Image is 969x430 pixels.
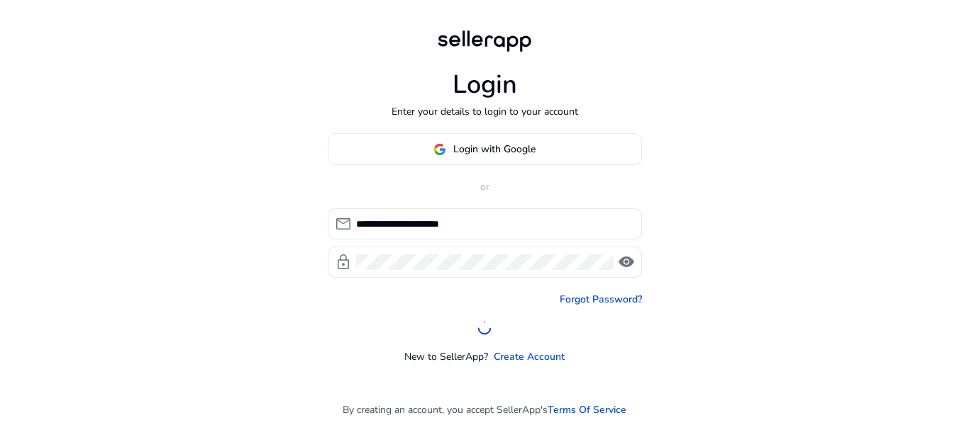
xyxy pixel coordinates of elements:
[392,104,578,119] p: Enter your details to login to your account
[548,402,626,417] a: Terms Of Service
[560,292,642,307] a: Forgot Password?
[453,142,536,157] span: Login with Google
[433,143,446,156] img: google-logo.svg
[328,133,642,165] button: Login with Google
[335,254,352,271] span: lock
[453,69,517,100] h1: Login
[328,179,642,194] p: or
[494,349,565,364] a: Create Account
[618,254,635,271] span: visibility
[404,349,488,364] p: New to SellerApp?
[335,215,352,232] span: mail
